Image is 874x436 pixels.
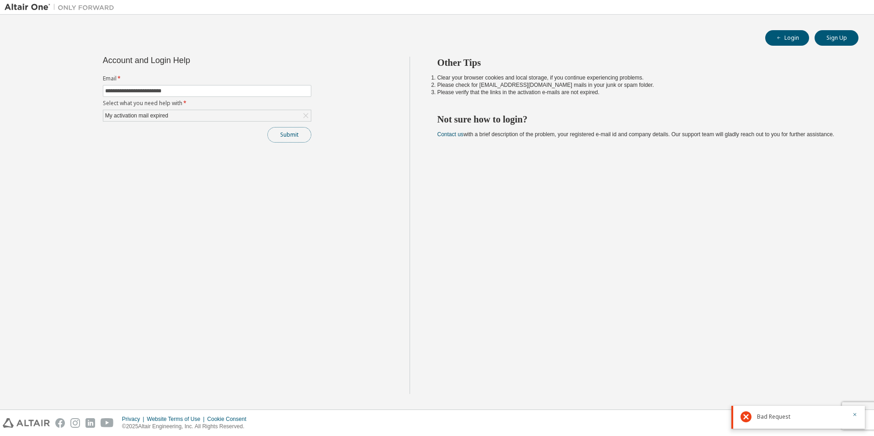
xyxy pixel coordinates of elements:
div: Privacy [122,415,147,423]
div: Account and Login Help [103,57,270,64]
img: instagram.svg [70,418,80,428]
div: Website Terms of Use [147,415,207,423]
div: My activation mail expired [104,111,170,121]
p: © 2025 Altair Engineering, Inc. All Rights Reserved. [122,423,252,431]
button: Sign Up [815,30,858,46]
img: altair_logo.svg [3,418,50,428]
button: Submit [267,127,311,143]
a: Contact us [437,131,464,138]
img: linkedin.svg [85,418,95,428]
div: My activation mail expired [103,110,311,121]
span: with a brief description of the problem, your registered e-mail id and company details. Our suppo... [437,131,834,138]
label: Email [103,75,311,82]
li: Clear your browser cookies and local storage, if you continue experiencing problems. [437,74,842,81]
li: Please check for [EMAIL_ADDRESS][DOMAIN_NAME] mails in your junk or spam folder. [437,81,842,89]
img: facebook.svg [55,418,65,428]
img: Altair One [5,3,119,12]
h2: Not sure how to login? [437,113,842,125]
img: youtube.svg [101,418,114,428]
div: Cookie Consent [207,415,251,423]
button: Login [765,30,809,46]
span: Bad Request [757,413,790,420]
label: Select what you need help with [103,100,311,107]
li: Please verify that the links in the activation e-mails are not expired. [437,89,842,96]
h2: Other Tips [437,57,842,69]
